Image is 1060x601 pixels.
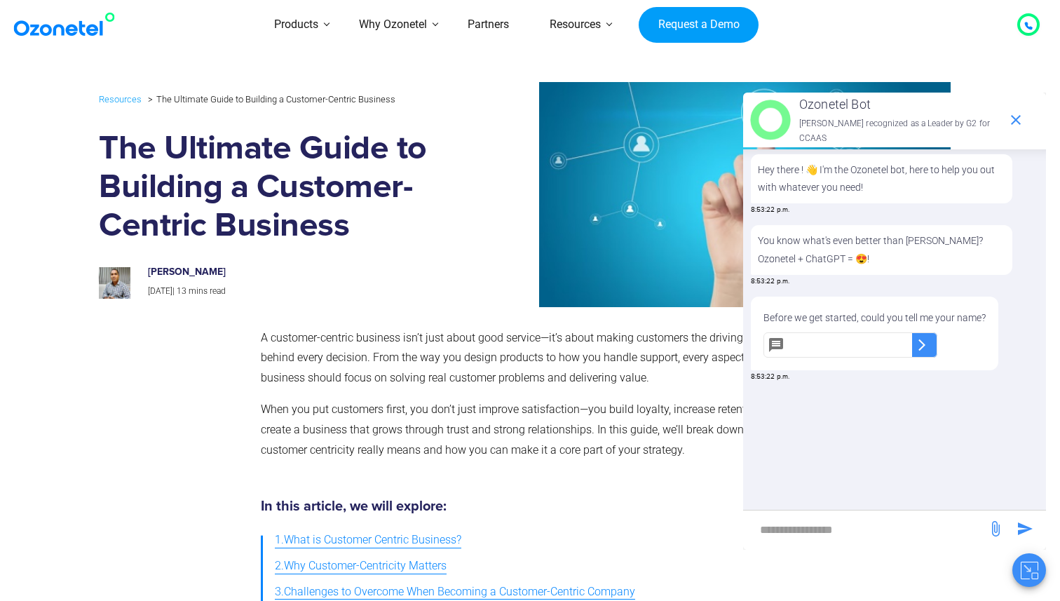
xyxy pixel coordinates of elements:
h5: In this article, we will explore: [261,499,793,513]
span: [DATE] [148,286,172,296]
a: Resources [99,91,142,107]
p: Ozonetel Bot [799,93,1000,116]
span: end chat or minimize [1002,106,1030,134]
span: send message [1011,515,1039,543]
p: A customer-centric business isn’t just about good service—it’s about making customers the driving... [261,328,793,389]
span: mins read [189,286,226,296]
span: 8:53:22 p.m. [751,372,789,382]
a: 2.Why Customer-Centricity Matters [275,553,447,579]
a: Request a Demo [639,7,759,43]
p: You know what's even better than [PERSON_NAME]? Ozonetel + ChatGPT = 😍! [758,232,1005,267]
p: | [148,284,444,299]
span: 2.Why Customer-Centricity Matters [275,556,447,576]
li: The Ultimate Guide to Building a Customer-Centric Business [144,90,395,108]
p: Hey there ! 👋 I'm the Ozonetel bot, here to help you out with whatever you need! [758,161,1005,196]
span: 13 [177,286,186,296]
div: new-msg-input [750,518,980,543]
h6: [PERSON_NAME] [148,266,444,278]
a: 1.What is Customer Centric Business? [275,527,461,553]
p: Before we get started, could you tell me your name? [763,309,986,327]
button: Close chat [1012,553,1046,587]
img: header [750,100,791,140]
p: When you put customers first, you don’t just improve satisfaction—you build loyalty, increase ret... [261,400,793,460]
h1: The Ultimate Guide to Building a Customer-Centric Business [99,130,458,245]
span: 8:53:22 p.m. [751,205,789,215]
span: 1.What is Customer Centric Business? [275,530,461,551]
img: prashanth-kancherla_avatar_1-200x200.jpeg [99,267,130,299]
span: 8:53:22 p.m. [751,276,789,287]
span: send message [981,515,1010,543]
p: [PERSON_NAME] recognized as a Leader by G2 for CCAAS [799,116,1000,147]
